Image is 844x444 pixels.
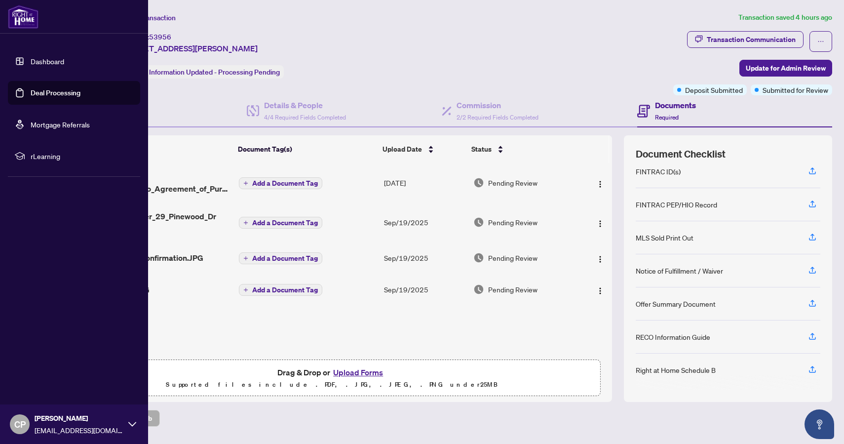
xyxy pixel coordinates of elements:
img: Document Status [473,284,484,295]
span: plus [243,181,248,186]
span: Update for Admin Review [746,60,826,76]
th: Document Tag(s) [234,135,379,163]
span: Information Updated - Processing Pending [149,68,280,77]
span: Pending Review [488,252,537,263]
span: [PERSON_NAME] [35,413,123,424]
span: [STREET_ADDRESS][PERSON_NAME] [122,42,258,54]
div: MLS Sold Print Out [636,232,693,243]
button: Logo [592,175,608,191]
button: Add a Document Tag [239,284,322,296]
span: Add a Document Tag [252,255,318,262]
img: Logo [596,180,604,188]
button: Logo [592,214,608,230]
span: 2/2 Required Fields Completed [457,114,538,121]
img: Document Status [473,252,484,263]
td: Sep/19/2025 [380,202,469,242]
img: Document Status [473,177,484,188]
span: Submitted for Review [763,84,828,95]
span: wire transfer confirmation.JPG [95,252,203,264]
img: Logo [596,255,604,263]
a: Deal Processing [31,88,80,97]
span: Add a Document Tag [252,180,318,187]
h4: Documents [655,99,696,111]
span: CP [14,417,26,431]
div: FINTRAC PEP/HIO Record [636,199,717,210]
th: Upload Date [379,135,467,163]
td: [DATE] [380,163,469,202]
img: Logo [596,287,604,295]
button: Update for Admin Review [739,60,832,77]
span: Pending Review [488,177,537,188]
span: Add a Document Tag [252,286,318,293]
div: Transaction Communication [707,32,796,47]
span: Signed Amendment_to_Agreement_of_Purchase_and_Sale-5.pdf [95,171,231,195]
td: Sep/19/2025 [380,274,469,305]
span: ellipsis [817,38,824,45]
span: plus [243,220,248,225]
button: Add a Document Tag [239,177,322,189]
button: Open asap [805,409,834,439]
td: Sep/19/2025 [380,242,469,274]
span: Pending Review [488,217,537,228]
a: Mortgage Referrals [31,120,90,129]
span: Required [655,114,679,121]
button: Transaction Communication [687,31,804,48]
button: Add a Document Tag [239,252,322,265]
span: Drag & Drop orUpload FormsSupported files include .PDF, .JPG, .JPEG, .PNG under25MB [64,360,600,397]
span: plus [243,287,248,292]
h4: Details & People [264,99,346,111]
img: logo [8,5,38,29]
span: Document Checklist [636,147,726,161]
img: Logo [596,220,604,228]
div: Status: [122,65,284,79]
button: Logo [592,250,608,266]
span: 53956 [149,33,171,41]
button: Add a Document Tag [239,283,322,296]
div: RECO Information Guide [636,331,710,342]
a: Dashboard [31,57,64,66]
span: Accepted_Offer_29_Pinewood_Dr 2025.pdf [95,210,231,234]
th: Status [467,135,578,163]
button: Add a Document Tag [239,217,322,229]
span: plus [243,256,248,261]
span: Pending Review [488,284,537,295]
article: Transaction saved 4 hours ago [738,12,832,23]
span: View Transaction [123,13,176,22]
span: Upload Date [383,144,422,155]
span: Deposit Submitted [685,84,743,95]
button: Upload Forms [330,366,386,379]
th: (4) File Name [90,135,234,163]
span: rLearning [31,151,133,161]
span: 4/4 Required Fields Completed [264,114,346,121]
img: Document Status [473,217,484,228]
span: Drag & Drop or [277,366,386,379]
button: Add a Document Tag [239,252,322,264]
div: FINTRAC ID(s) [636,166,681,177]
p: Supported files include .PDF, .JPG, .JPEG, .PNG under 25 MB [70,379,594,391]
span: [EMAIL_ADDRESS][DOMAIN_NAME] [35,425,123,436]
div: Offer Summary Document [636,298,716,309]
button: Logo [592,282,608,297]
span: Status [471,144,492,155]
button: Add a Document Tag [239,216,322,229]
span: Add a Document Tag [252,219,318,226]
div: Right at Home Schedule B [636,364,716,375]
button: Add a Document Tag [239,177,322,190]
div: Notice of Fulfillment / Waiver [636,265,723,276]
h4: Commission [457,99,538,111]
